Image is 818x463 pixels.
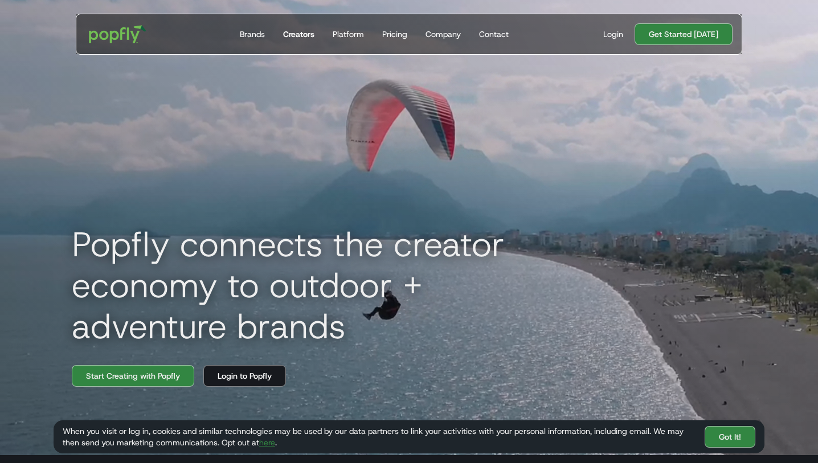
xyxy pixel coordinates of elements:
a: Get Started [DATE] [635,23,733,45]
a: Pricing [378,14,412,54]
a: Login to Popfly [203,365,286,387]
a: home [81,17,154,51]
a: here [259,437,275,448]
a: Login [599,28,628,40]
a: Platform [328,14,369,54]
a: Brands [235,14,269,54]
div: Brands [240,28,265,40]
div: Platform [333,28,364,40]
div: Login [603,28,623,40]
a: Company [421,14,465,54]
div: Pricing [382,28,407,40]
a: Got It! [705,426,755,448]
div: Contact [479,28,509,40]
a: Creators [279,14,319,54]
a: Start Creating with Popfly [72,365,194,387]
a: Contact [475,14,513,54]
div: Creators [283,28,314,40]
div: When you visit or log in, cookies and similar technologies may be used by our data partners to li... [63,425,696,448]
div: Company [426,28,461,40]
h1: Popfly connects the creator economy to outdoor + adventure brands [63,224,575,347]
